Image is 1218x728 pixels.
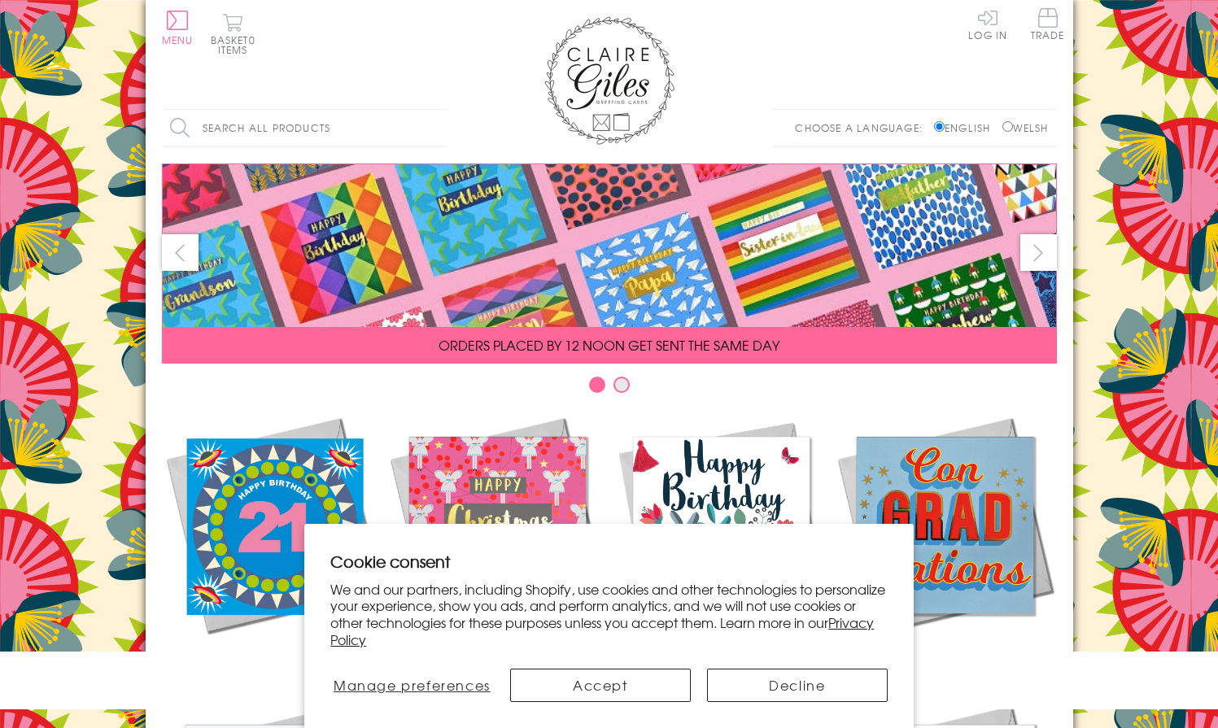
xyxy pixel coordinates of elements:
[934,121,945,132] input: English
[162,11,194,45] button: Menu
[162,413,386,669] a: New Releases
[330,550,888,573] h2: Cookie consent
[510,669,691,702] button: Accept
[707,669,888,702] button: Decline
[613,377,630,393] button: Carousel Page 2
[162,234,199,271] button: prev
[162,33,194,47] span: Menu
[330,581,888,648] p: We and our partners, including Shopify, use cookies and other technologies to personalize your ex...
[330,612,874,649] a: Privacy Policy
[220,649,326,669] span: New Releases
[162,376,1057,401] div: Carousel Pagination
[211,13,255,54] button: Basket0 items
[609,413,833,669] a: Birthdays
[330,669,493,702] button: Manage preferences
[903,649,987,669] span: Academic
[795,120,931,135] p: Choose a language:
[218,33,255,57] span: 0 items
[589,377,605,393] button: Carousel Page 1 (Current Slide)
[439,335,779,355] span: ORDERS PLACED BY 12 NOON GET SENT THE SAME DAY
[334,675,491,695] span: Manage preferences
[1031,8,1065,40] span: Trade
[430,110,447,146] input: Search
[1002,121,1013,132] input: Welsh
[833,413,1057,669] a: Academic
[386,413,609,669] a: Christmas
[1031,8,1065,43] a: Trade
[1002,120,1049,135] label: Welsh
[544,16,674,145] img: Claire Giles Greetings Cards
[162,110,447,146] input: Search all products
[1020,234,1057,271] button: next
[968,8,1007,40] a: Log In
[934,120,998,135] label: English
